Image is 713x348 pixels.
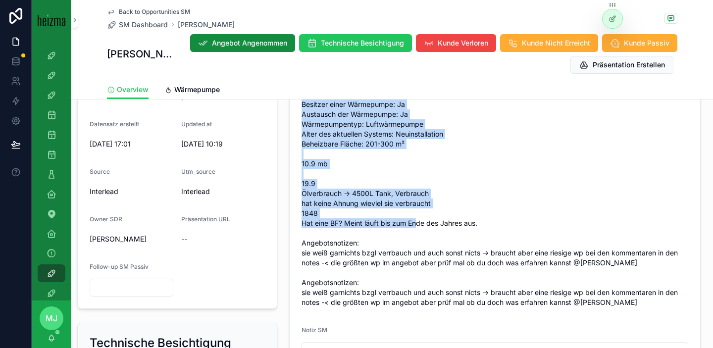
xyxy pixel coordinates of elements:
[190,34,295,52] button: Angebot Angenommen
[302,326,327,334] span: Notiz SM
[90,263,149,270] span: Follow-up SM Passiv
[90,215,122,223] span: Owner SDR
[181,234,187,244] span: --
[32,40,71,300] div: scrollable content
[181,187,265,197] span: Interlead
[119,8,190,16] span: Back to Opportunities SM
[90,187,173,197] span: Interlead
[107,20,168,30] a: SM Dashboard
[90,168,110,175] span: Source
[212,38,287,48] span: Angebot Angenommen
[107,81,149,99] a: Overview
[181,215,230,223] span: Präsentation URL
[302,80,688,307] span: Projekt: Heizungstausch Warmwasser: Zentral (über Heizung) Besitzer einer Wärmepumpe: Ja Austausc...
[570,56,673,74] button: Präsentation Erstellen
[416,34,496,52] button: Kunde Verloren
[321,38,404,48] span: Technische Besichtigung
[181,139,265,149] span: [DATE] 10:19
[181,168,215,175] span: Utm_source
[602,34,677,52] button: Kunde Passiv
[46,312,57,324] span: MJ
[107,8,190,16] a: Back to Opportunities SM
[522,38,590,48] span: Kunde Nicht Erreicht
[107,47,174,61] h1: [PERSON_NAME]
[624,38,669,48] span: Kunde Passiv
[593,60,665,70] span: Präsentation Erstellen
[181,120,212,128] span: Updated at
[178,20,235,30] a: [PERSON_NAME]
[164,81,220,100] a: Wärmepumpe
[119,20,168,30] span: SM Dashboard
[90,139,173,149] span: [DATE] 17:01
[174,85,220,95] span: Wärmepumpe
[90,120,139,128] span: Datensatz erstellt
[38,13,65,26] img: App logo
[438,38,488,48] span: Kunde Verloren
[117,85,149,95] span: Overview
[90,234,147,244] span: [PERSON_NAME]
[500,34,598,52] button: Kunde Nicht Erreicht
[299,34,412,52] button: Technische Besichtigung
